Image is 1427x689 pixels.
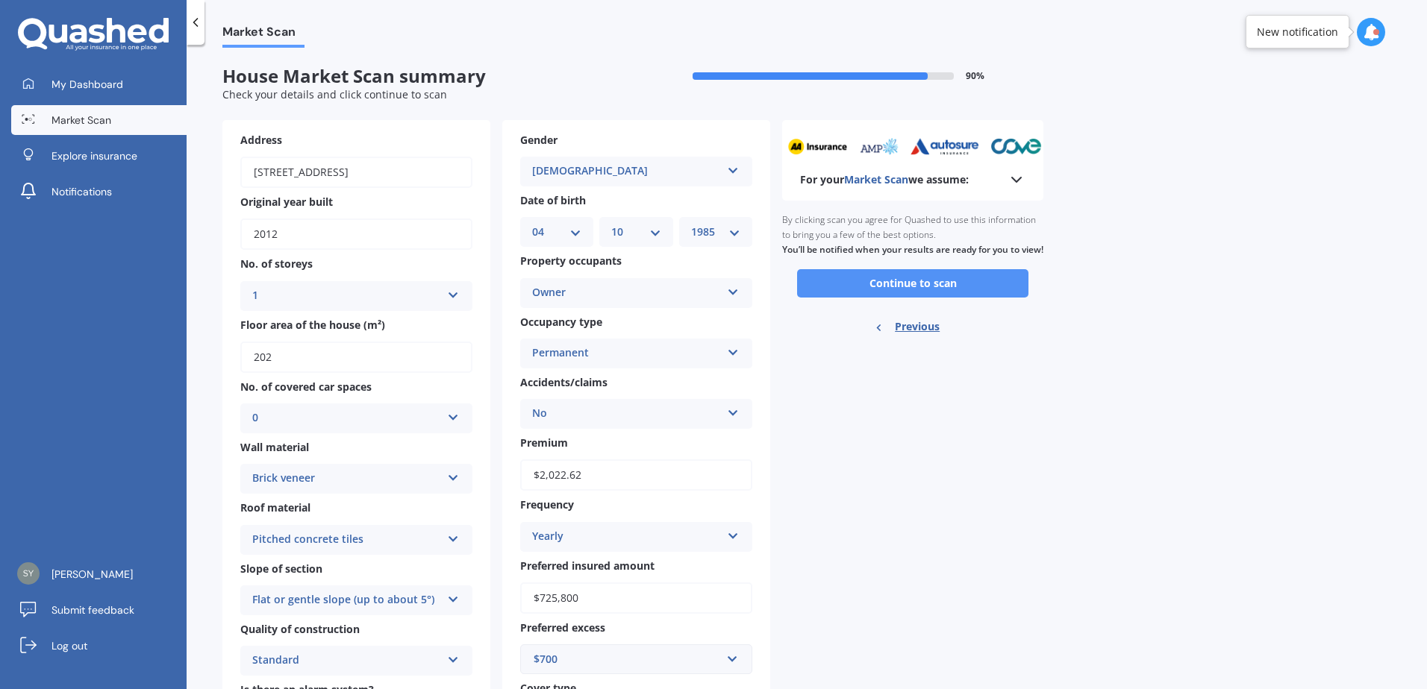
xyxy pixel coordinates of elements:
[252,591,441,609] div: Flat or gentle slope (up to about 5°)
[520,133,558,147] span: Gender
[520,435,568,450] span: Premium
[844,172,908,186] span: Market Scan
[11,141,187,171] a: Explore insurance
[532,405,721,423] div: No
[240,440,309,454] span: Wall material
[51,77,123,92] span: My Dashboard
[797,269,1028,298] button: Continue to scan
[532,284,721,302] div: Owner
[858,138,899,155] img: amp_sm.png
[532,163,721,180] div: [DEMOGRAPHIC_DATA]
[51,638,87,653] span: Log out
[782,201,1043,269] div: By clicking scan you agree for Quashed to use this information to bring you a few of the best opt...
[1257,25,1338,40] div: New notification
[252,287,441,305] div: 1
[222,66,633,87] span: House Market Scan summary
[11,595,187,625] a: Submit feedback
[895,315,940,338] span: Previous
[800,172,969,187] b: For your we assume:
[252,652,441,670] div: Standard
[240,561,322,576] span: Slope of section
[240,257,313,271] span: No. of storeys
[520,559,655,573] span: Preferred insured amount
[252,470,441,488] div: Brick veneer
[787,138,847,155] img: aa_sm.webp
[966,71,984,81] span: 90 %
[520,498,574,512] span: Frequency
[532,528,721,546] div: Yearly
[240,318,385,332] span: Floor area of the house (m²)
[240,342,472,373] input: Enter floor area
[222,87,447,101] span: Check your details and click continue to scan
[520,459,752,491] input: Enter premium
[11,69,187,99] a: My Dashboard
[910,138,979,155] img: autosure_sm.webp
[240,195,333,209] span: Original year built
[11,177,187,207] a: Notifications
[520,315,602,329] span: Occupancy type
[51,567,133,582] span: [PERSON_NAME]
[252,409,441,427] div: 0
[990,138,1042,155] img: cove_sm.webp
[51,603,134,617] span: Submit feedback
[11,559,187,589] a: [PERSON_NAME]
[252,531,441,549] div: Pitched concrete tiles
[532,344,721,362] div: Permanent
[240,501,310,515] span: Roof material
[51,148,137,163] span: Explore insurance
[222,25,305,45] span: Market Scan
[51,184,112,199] span: Notifications
[520,193,586,207] span: Date of birth
[51,113,111,128] span: Market Scan
[240,133,282,147] span: Address
[11,631,187,661] a: Log out
[520,375,608,389] span: Accidents/claims
[240,622,360,636] span: Quality of construction
[11,105,187,135] a: Market Scan
[782,243,1043,256] b: You’ll be notified when your results are ready for you to view!
[17,562,40,585] img: 8e9ad28fa6fca6fa250df8e303379cf7
[520,620,605,635] span: Preferred excess
[534,651,721,667] div: $700
[520,254,622,268] span: Property occupants
[240,380,372,394] span: No. of covered car spaces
